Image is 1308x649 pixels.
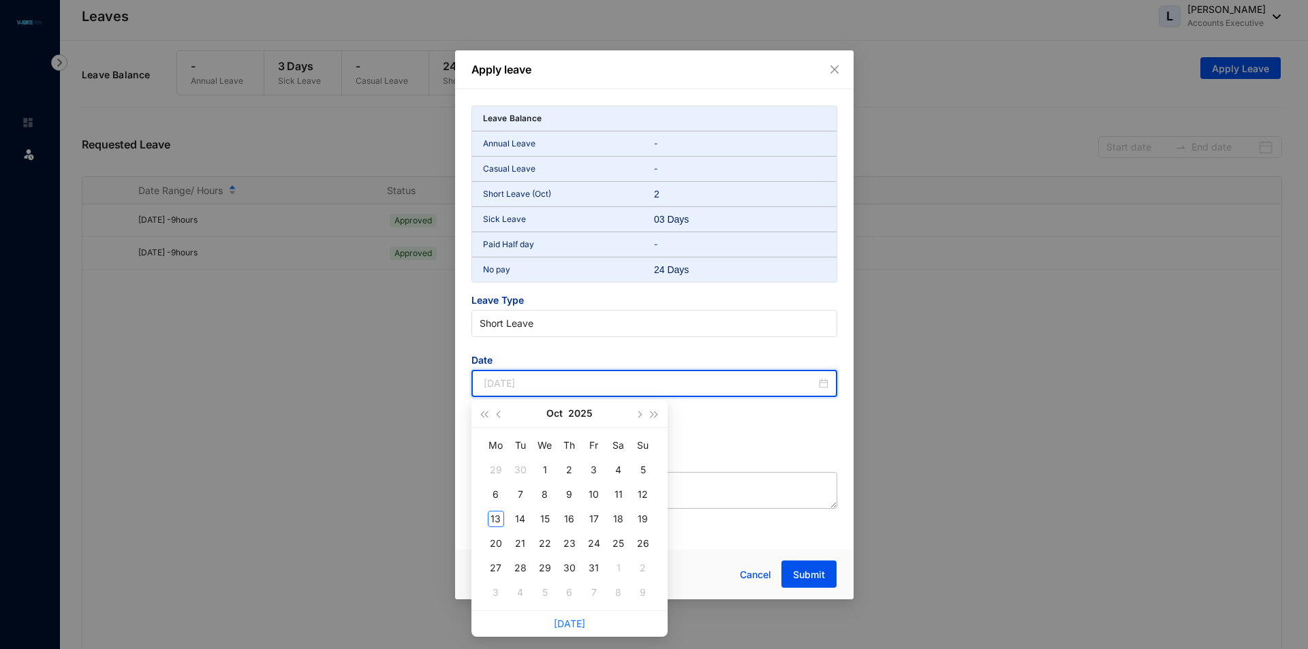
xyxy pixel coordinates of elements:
td: 2025-10-20 [484,531,508,556]
td: 2025-11-03 [484,580,508,605]
td: 2025-11-04 [508,580,533,605]
div: 4 [610,462,627,478]
div: 10 [586,486,602,503]
div: 22 [537,535,553,552]
td: 2025-10-25 [606,531,631,556]
td: 2025-10-14 [508,507,533,531]
div: 2 [654,187,711,201]
td: 2025-09-30 [508,458,533,482]
td: 2025-10-09 [557,482,582,507]
div: 7 [512,486,529,503]
div: 25 [610,535,627,552]
td: 2025-10-07 [508,482,533,507]
td: 2025-10-23 [557,531,582,556]
div: 9 [561,486,578,503]
td: 2025-10-08 [533,482,557,507]
div: 28 [512,560,529,576]
div: 24 [586,535,602,552]
div: 29 [537,560,553,576]
p: No pay [483,263,655,276]
button: Cancel [730,561,781,588]
a: [DATE] [554,618,585,629]
td: 2025-10-30 [557,556,582,580]
div: 6 [561,584,578,601]
td: 2025-10-27 [484,556,508,580]
td: 2025-10-16 [557,507,582,531]
div: 31 [586,560,602,576]
div: 29 [488,462,504,478]
div: 18 [610,511,627,527]
div: 30 [561,560,578,576]
td: 2025-10-03 [582,458,606,482]
input: Start Date [484,376,816,391]
span: close [829,64,840,75]
td: 2025-11-01 [606,556,631,580]
p: - [654,162,826,176]
div: 03 Days [654,212,711,226]
div: 3 [586,462,602,478]
th: Th [557,433,582,458]
th: Tu [508,433,533,458]
td: 2025-10-11 [606,482,631,507]
td: 2025-11-02 [631,556,655,580]
td: 2025-10-24 [582,531,606,556]
div: 4 [512,584,529,601]
th: Sa [606,433,631,458]
td: 2025-10-01 [533,458,557,482]
td: 2025-10-10 [582,482,606,507]
div: 17 [586,511,602,527]
button: Submit [781,560,837,588]
div: 20 [488,535,504,552]
button: 2025 [568,400,593,427]
td: 2025-10-26 [631,531,655,556]
td: 2025-10-22 [533,531,557,556]
span: Cancel [740,567,771,582]
span: Date [471,353,837,370]
div: 19 [635,511,651,527]
td: 2025-10-13 [484,507,508,531]
td: 2025-10-21 [508,531,533,556]
td: 2025-10-18 [606,507,631,531]
td: 2025-10-04 [606,458,631,482]
div: 7 [586,584,602,601]
span: Leave Type [471,294,837,310]
td: 2025-10-29 [533,556,557,580]
td: 2025-11-08 [606,580,631,605]
div: 30 [512,462,529,478]
div: 5 [537,584,553,601]
th: Su [631,433,655,458]
td: 2025-09-29 [484,458,508,482]
div: 6 [488,486,504,503]
td: 2025-10-19 [631,507,655,531]
div: 9 [635,584,651,601]
div: 3 [488,584,504,601]
th: We [533,433,557,458]
p: Annual Leave [483,137,655,151]
td: 2025-10-28 [508,556,533,580]
td: 2025-11-07 [582,580,606,605]
button: Close [827,62,842,77]
td: 2025-11-09 [631,580,655,605]
td: 2025-11-06 [557,580,582,605]
td: 2025-11-05 [533,580,557,605]
div: 2 [635,560,651,576]
td: 2025-10-15 [533,507,557,531]
td: 2025-10-02 [557,458,582,482]
div: 11 [610,486,627,503]
p: - [654,137,826,151]
p: - [654,238,826,251]
div: 16 [561,511,578,527]
td: 2025-10-31 [582,556,606,580]
div: 24 Days [654,263,711,276]
td: 2025-10-06 [484,482,508,507]
div: 15 [537,511,553,527]
p: Casual Leave [483,162,655,176]
span: Submit [793,568,825,582]
div: 27 [488,560,504,576]
div: 8 [610,584,627,601]
button: Oct [546,400,563,427]
th: Mo [484,433,508,458]
th: Fr [582,433,606,458]
div: 1 [610,560,627,576]
p: Sick Leave [483,212,655,226]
